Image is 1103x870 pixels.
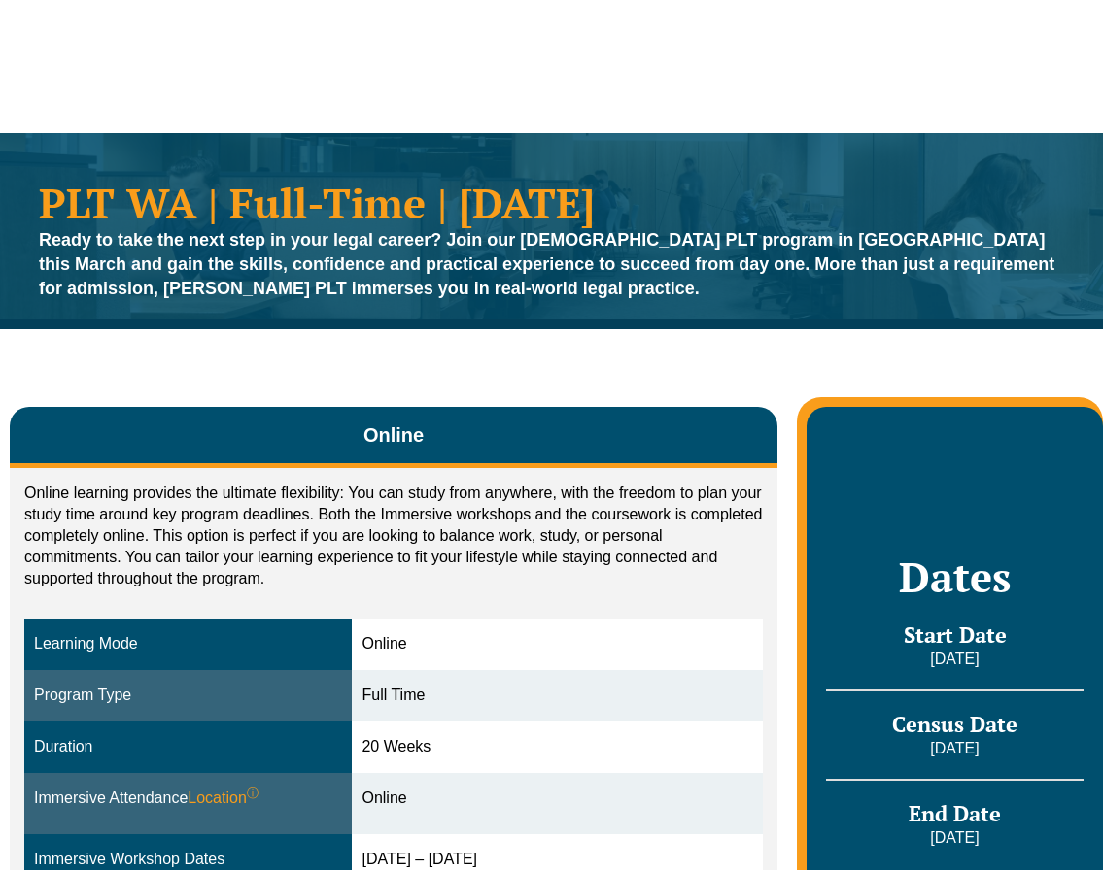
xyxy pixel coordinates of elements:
[39,182,1064,223] h1: PLT WA | Full-Time | [DATE]
[34,787,342,810] div: Immersive Attendance
[826,552,1084,601] h2: Dates
[39,230,1054,298] strong: Ready to take the next step in your legal career? Join our [DEMOGRAPHIC_DATA] PLT program in [GEO...
[362,736,753,758] div: 20 Weeks
[34,685,342,707] div: Program Type
[826,649,1084,670] p: [DATE]
[909,799,1001,827] span: End Date
[34,633,342,655] div: Learning Mode
[362,685,753,707] div: Full Time
[826,827,1084,849] p: [DATE]
[24,483,763,589] p: Online learning provides the ultimate flexibility: You can study from anywhere, with the freedom ...
[34,736,342,758] div: Duration
[362,787,753,810] div: Online
[188,787,259,810] span: Location
[362,633,753,655] div: Online
[826,738,1084,759] p: [DATE]
[363,421,424,449] span: Online
[904,620,1007,649] span: Start Date
[892,710,1017,738] span: Census Date
[247,786,259,800] sup: ⓘ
